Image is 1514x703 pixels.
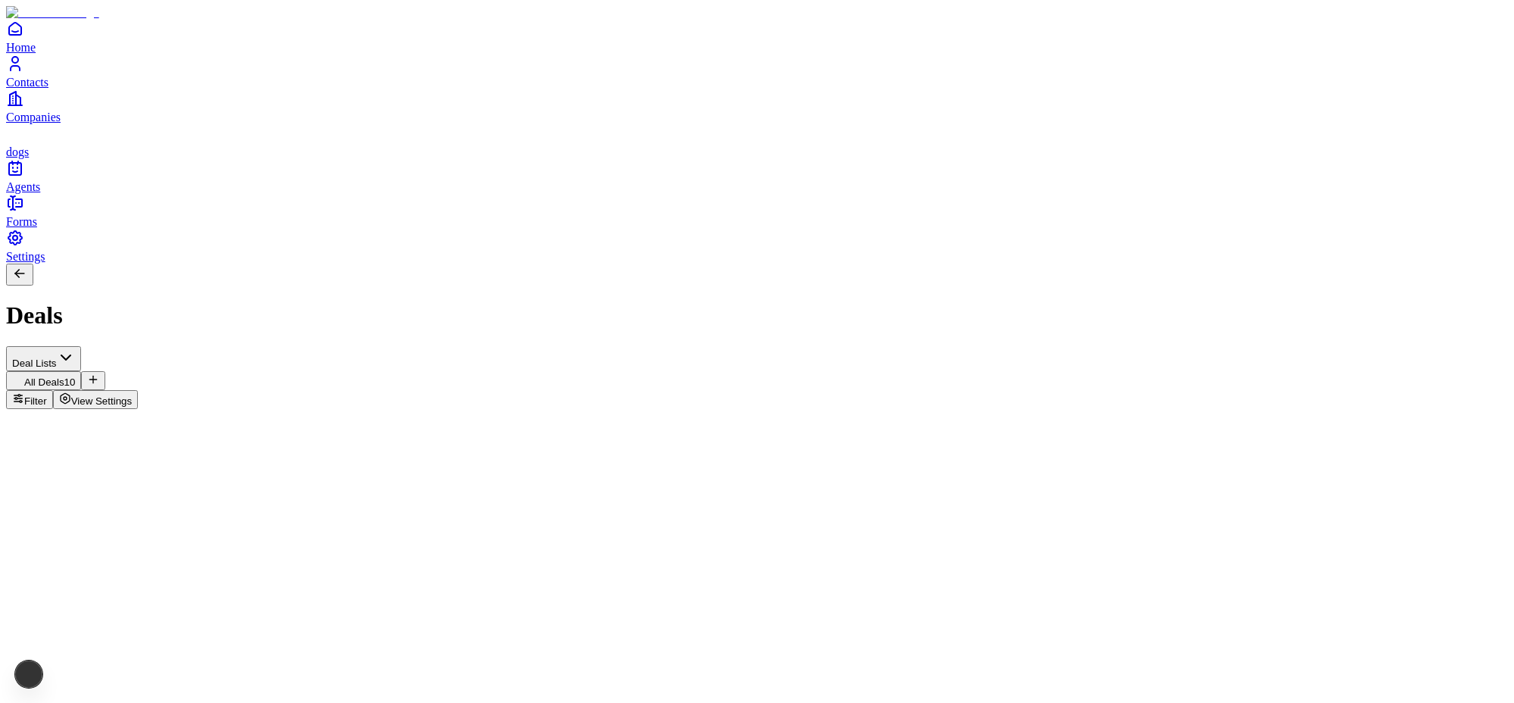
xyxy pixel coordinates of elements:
span: Filter [24,395,47,407]
span: View Settings [71,395,133,407]
button: View Settings [53,390,139,409]
a: Home [6,20,1508,54]
button: All Deals10 [6,371,81,390]
span: All Deals [24,376,64,388]
a: Companies [6,89,1508,123]
img: Item Brain Logo [6,6,99,20]
h1: Deals [6,302,1508,330]
span: Contacts [6,76,48,89]
span: Settings [6,250,45,263]
a: Agents [6,159,1508,193]
span: Companies [6,111,61,123]
span: 10 [64,376,76,388]
span: Home [6,41,36,54]
a: Contacts [6,55,1508,89]
a: Forms [6,194,1508,228]
button: Filter [6,390,53,409]
a: dogs [6,124,1508,158]
span: Forms [6,215,37,228]
span: Agents [6,180,40,193]
span: dogs [6,145,29,158]
a: Settings [6,229,1508,263]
